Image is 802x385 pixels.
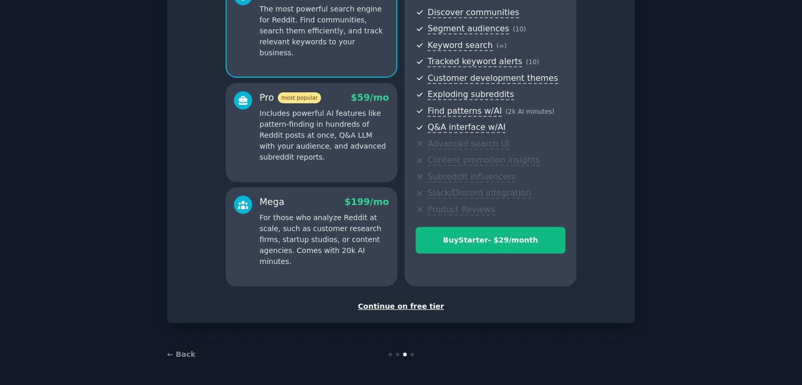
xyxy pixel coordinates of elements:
span: Exploding subreddits [428,89,514,100]
p: Includes powerful AI features like pattern-finding in hundreds of Reddit posts at once, Q&A LLM w... [260,108,389,163]
span: Discover communities [428,7,519,18]
span: Slack/Discord integration [428,188,531,199]
span: ( 2k AI minutes ) [505,108,555,115]
span: ( 10 ) [513,26,526,33]
span: ( ∞ ) [497,42,507,50]
span: Tracked keyword alerts [428,56,522,67]
span: ( 10 ) [526,58,539,66]
a: ← Back [167,350,195,358]
p: For those who analyze Reddit at scale, such as customer research firms, startup studios, or conte... [260,212,389,267]
span: Segment audiences [428,23,509,34]
span: Subreddit influencers [428,172,515,183]
button: BuyStarter- $29/month [416,227,565,254]
div: Buy Starter - $ 29 /month [416,235,565,246]
div: Continue on free tier [178,301,624,312]
span: $ 59 /mo [351,92,389,103]
span: Q&A interface w/AI [428,122,505,133]
p: The most powerful search engine for Reddit. Find communities, search them efficiently, and track ... [260,4,389,58]
span: Content promotion insights [428,155,540,166]
span: Keyword search [428,40,493,51]
span: most popular [278,92,322,103]
span: Customer development themes [428,73,558,84]
div: Pro [260,91,321,104]
span: Product Reviews [428,204,495,215]
span: Find patterns w/AI [428,106,502,117]
span: $ 199 /mo [345,197,389,207]
div: Mega [260,196,285,209]
span: Advanced search UI [428,139,509,150]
